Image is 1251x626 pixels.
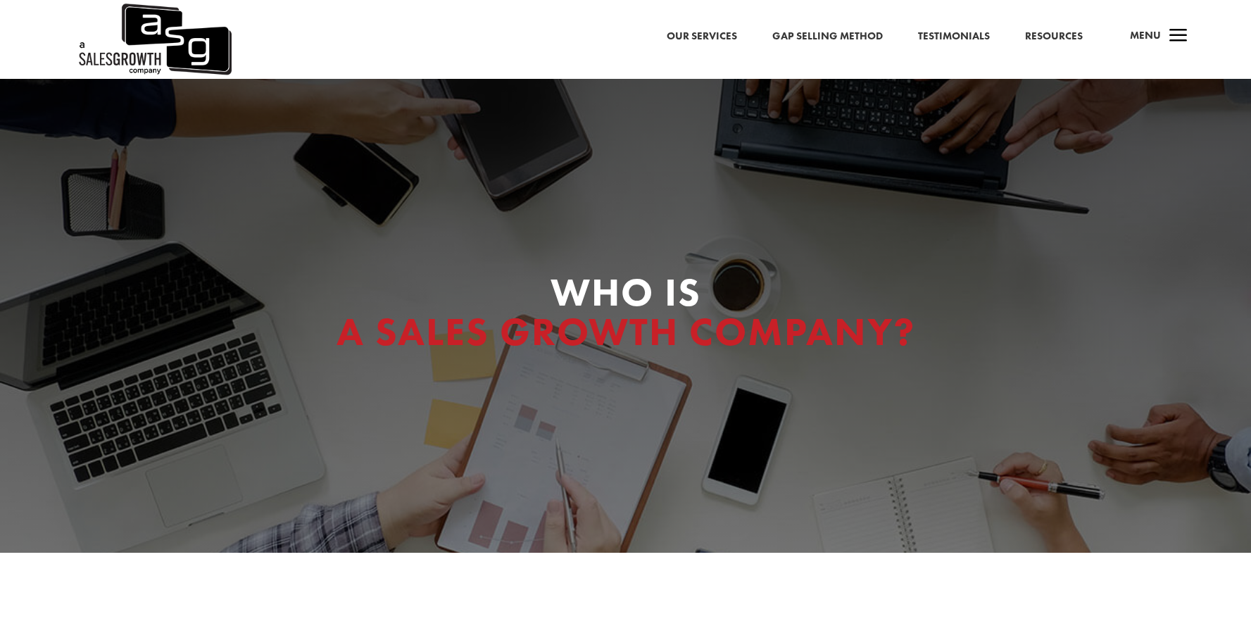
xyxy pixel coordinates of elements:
span: Menu [1130,28,1161,42]
a: Our Services [667,27,737,46]
span: A Sales Growth Company? [337,306,915,357]
a: Gap Selling Method [772,27,883,46]
a: Resources [1025,27,1083,46]
h1: Who Is [246,273,1006,358]
a: Testimonials [918,27,990,46]
span: a [1164,23,1193,51]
